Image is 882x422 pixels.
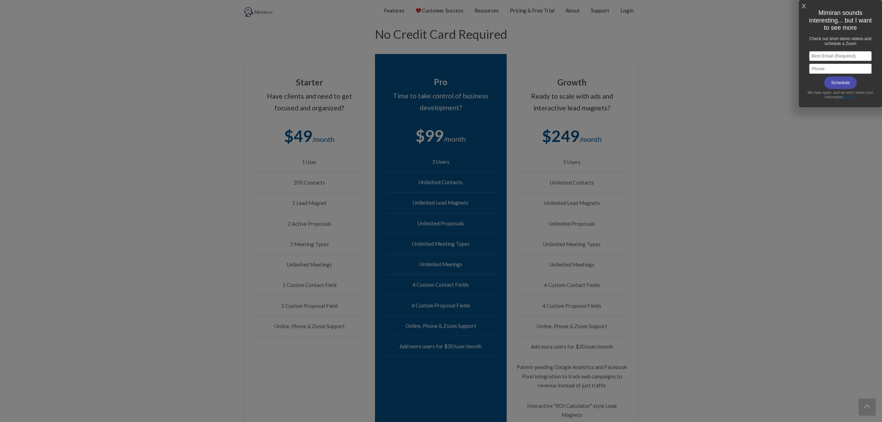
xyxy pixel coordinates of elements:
input: Phone [809,64,872,74]
h1: Check out short demo videos and schedule a Zoom [806,34,875,48]
a: X [802,1,806,12]
h1: Mimiran sounds interesting... but I want to see more [806,7,875,34]
input: Schedule [824,77,857,89]
div: We hate spam, and we won't share your information. [806,89,875,101]
input: Best Email (Required) [809,51,872,61]
a: Privacy [844,95,856,99]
